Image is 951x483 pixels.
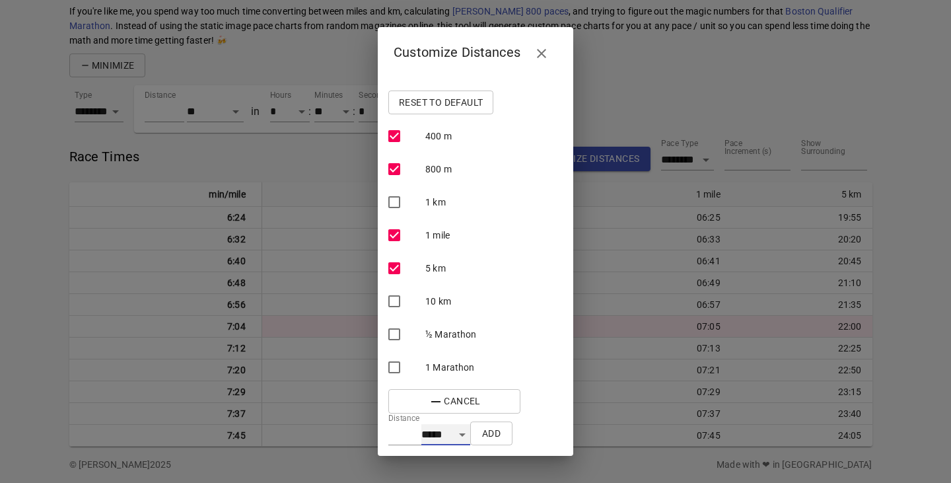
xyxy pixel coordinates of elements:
[425,230,450,241] span: 1 mile
[470,422,512,446] button: Add
[481,426,502,442] span: Add
[425,164,452,174] span: 800 m
[425,362,475,373] span: 1 Marathon
[394,38,557,69] h2: Customize Distances
[399,393,510,410] span: Cancel
[388,389,520,414] button: Cancel
[425,131,452,141] span: 400 m
[399,94,483,111] span: Reset to Default
[425,296,451,307] span: 10 km
[388,91,493,115] button: Reset to Default
[425,263,446,274] span: 5 km
[425,329,477,340] span: ½ Marathon
[388,414,419,422] label: Distance
[425,197,446,207] span: 1 km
